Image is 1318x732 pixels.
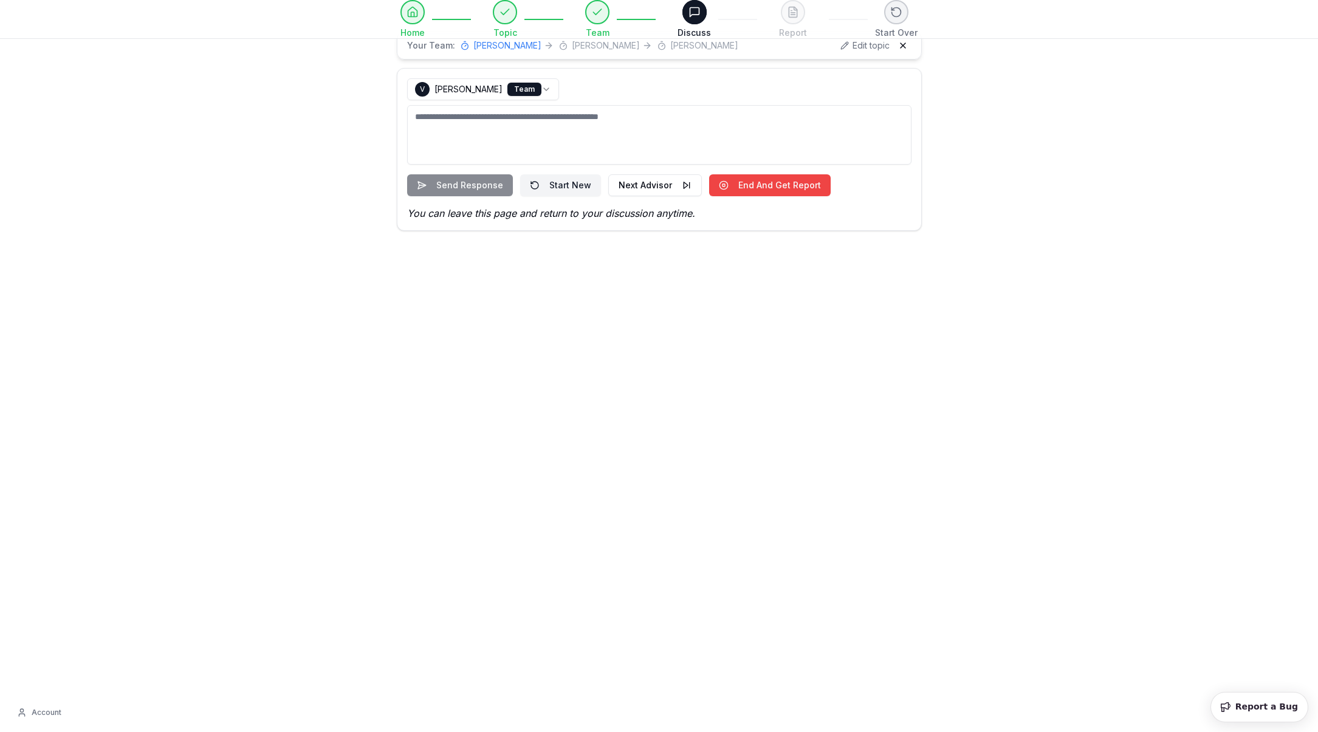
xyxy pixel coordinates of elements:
span: Edit topic [853,39,890,52]
button: Start New [520,174,601,196]
span: Report [779,27,807,39]
span: Topic [493,27,517,39]
i: You can leave this page and return to your discussion anytime. [407,207,695,219]
button: Account [10,703,69,722]
button: [PERSON_NAME] [558,39,640,52]
span: [PERSON_NAME] [572,39,640,52]
span: [PERSON_NAME] [473,39,541,52]
span: Your Team: [407,39,455,52]
button: End And Get Report [709,174,831,196]
span: Discuss [678,27,711,39]
span: Team [586,27,609,39]
button: [PERSON_NAME] [657,39,738,52]
span: Home [400,27,425,39]
button: Edit topic [840,39,890,52]
span: Account [32,708,61,717]
button: Hide team panel [894,37,911,54]
button: [PERSON_NAME] [460,39,541,52]
span: [PERSON_NAME] [670,39,738,52]
span: Start Over [875,27,918,39]
button: Next Advisor [608,174,702,196]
